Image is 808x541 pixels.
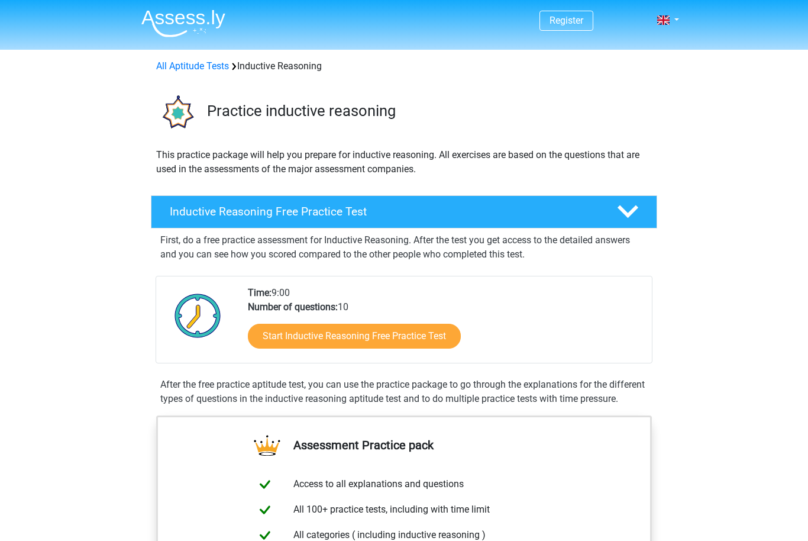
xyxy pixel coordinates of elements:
[248,287,272,298] b: Time:
[207,102,648,120] h3: Practice inductive reasoning
[550,15,583,26] a: Register
[151,88,202,138] img: inductive reasoning
[170,205,598,218] h4: Inductive Reasoning Free Practice Test
[156,378,652,406] div: After the free practice aptitude test, you can use the practice package to go through the explana...
[239,286,651,363] div: 9:00 10
[248,301,338,313] b: Number of questions:
[151,59,657,73] div: Inductive Reasoning
[248,324,461,349] a: Start Inductive Reasoning Free Practice Test
[146,195,662,228] a: Inductive Reasoning Free Practice Test
[168,286,228,345] img: Clock
[141,9,225,37] img: Assessly
[156,60,229,72] a: All Aptitude Tests
[156,148,652,176] p: This practice package will help you prepare for inductive reasoning. All exercises are based on t...
[160,233,648,262] p: First, do a free practice assessment for Inductive Reasoning. After the test you get access to th...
